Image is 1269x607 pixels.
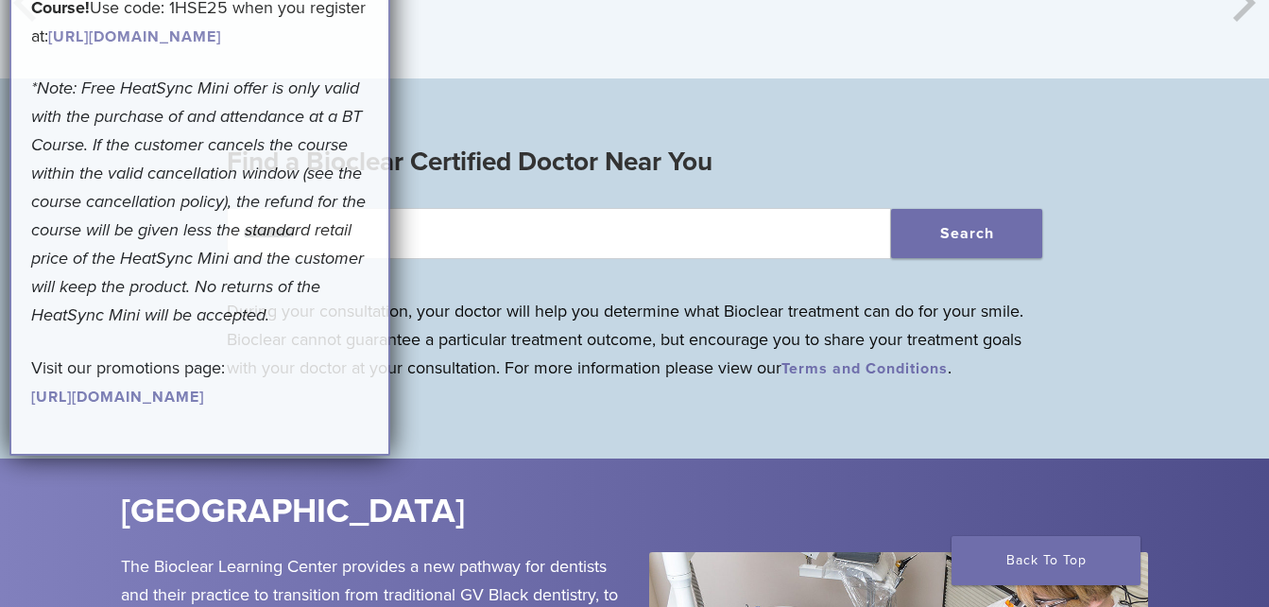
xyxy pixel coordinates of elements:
[952,536,1140,585] a: Back To Top
[891,209,1042,258] button: Search
[31,388,204,407] a: [URL][DOMAIN_NAME]
[121,489,741,534] h2: [GEOGRAPHIC_DATA]
[227,297,1042,382] p: During your consultation, your doctor will help you determine what Bioclear treatment can do for ...
[227,139,1042,184] h3: Find a Bioclear Certified Doctor Near You
[31,78,366,325] em: *Note: Free HeatSync Mini offer is only valid with the purchase of and attendance at a BT Course....
[31,354,369,410] p: Visit our promotions page:
[781,359,948,378] a: Terms and Conditions
[48,27,221,46] a: [URL][DOMAIN_NAME]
